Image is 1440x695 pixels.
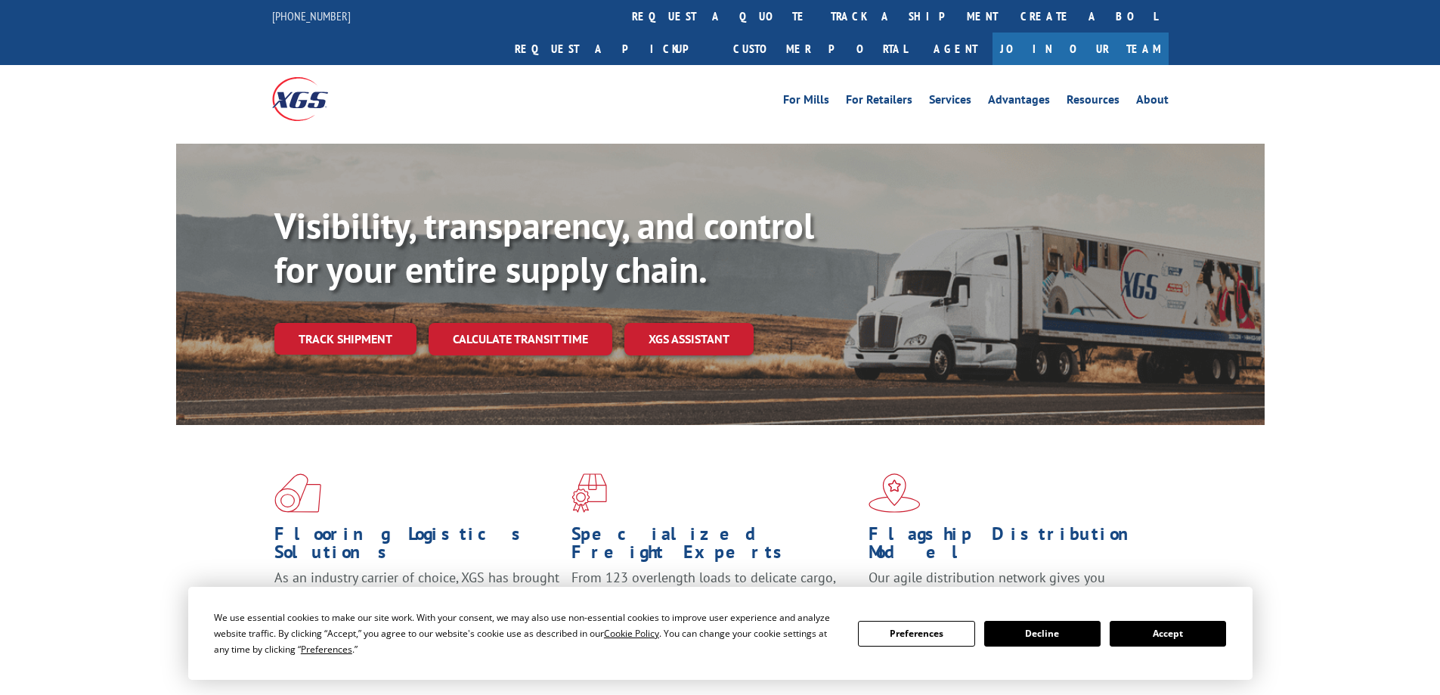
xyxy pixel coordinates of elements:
[929,94,971,110] a: Services
[188,587,1253,680] div: Cookie Consent Prompt
[274,473,321,513] img: xgs-icon-total-supply-chain-intelligence-red
[429,323,612,355] a: Calculate transit time
[984,621,1101,647] button: Decline
[869,569,1147,604] span: Our agile distribution network gives you nationwide inventory management on demand.
[571,525,857,569] h1: Specialized Freight Experts
[571,473,607,513] img: xgs-icon-focused-on-flooring-red
[624,323,754,355] a: XGS ASSISTANT
[301,643,352,656] span: Preferences
[722,33,918,65] a: Customer Portal
[274,525,560,569] h1: Flooring Logistics Solutions
[274,569,559,622] span: As an industry carrier of choice, XGS has brought innovation and dedication to flooring logistics...
[274,323,417,355] a: Track shipment
[571,569,857,636] p: From 123 overlength loads to delicate cargo, our experienced staff knows the best way to move you...
[272,8,351,23] a: [PHONE_NUMBER]
[214,610,840,657] div: We use essential cookies to make our site work. With your consent, we may also use non-essential ...
[503,33,722,65] a: Request a pickup
[918,33,993,65] a: Agent
[604,627,659,640] span: Cookie Policy
[1110,621,1226,647] button: Accept
[993,33,1169,65] a: Join Our Team
[1136,94,1169,110] a: About
[988,94,1050,110] a: Advantages
[869,473,921,513] img: xgs-icon-flagship-distribution-model-red
[846,94,912,110] a: For Retailers
[783,94,829,110] a: For Mills
[1067,94,1119,110] a: Resources
[858,621,974,647] button: Preferences
[869,525,1154,569] h1: Flagship Distribution Model
[274,202,814,293] b: Visibility, transparency, and control for your entire supply chain.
